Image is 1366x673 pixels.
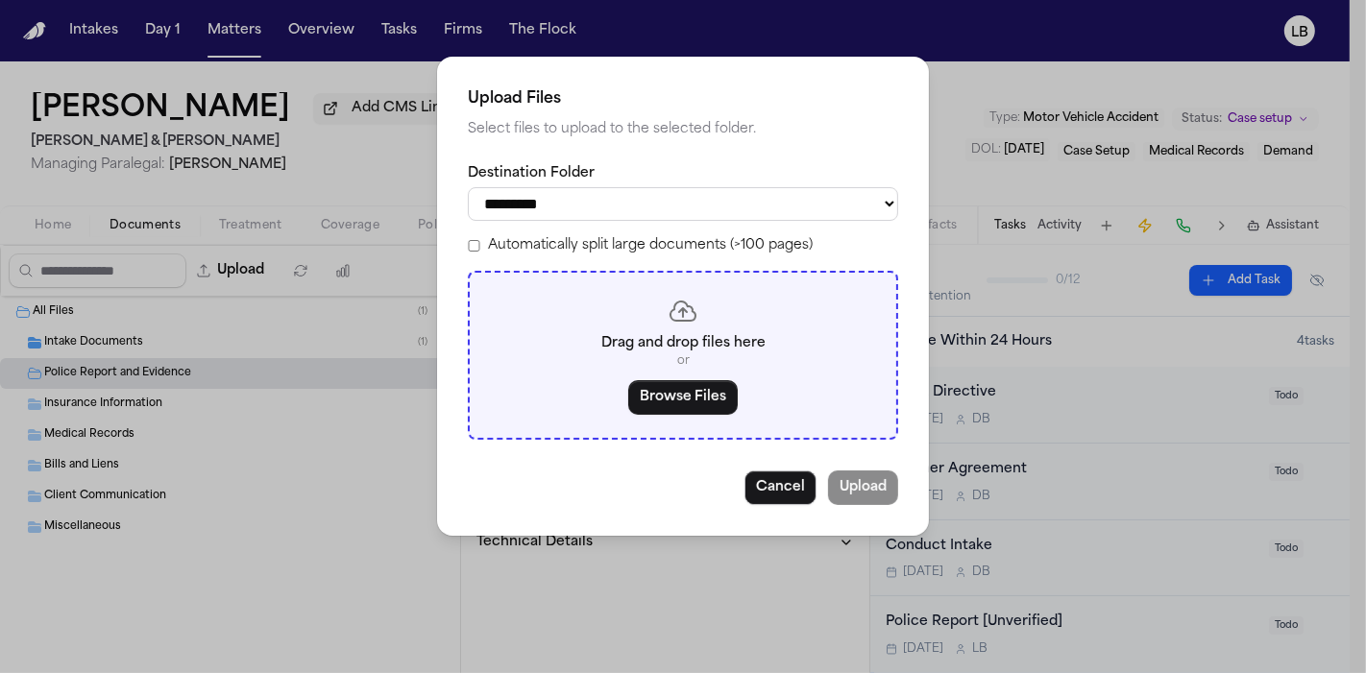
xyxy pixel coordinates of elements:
[468,118,898,141] p: Select files to upload to the selected folder.
[493,334,873,353] p: Drag and drop files here
[744,470,817,505] button: Cancel
[493,353,873,369] p: or
[468,87,898,110] h2: Upload Files
[488,236,813,255] label: Automatically split large documents (>100 pages)
[828,470,898,505] button: Upload
[468,164,898,183] label: Destination Folder
[628,380,738,415] button: Browse Files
